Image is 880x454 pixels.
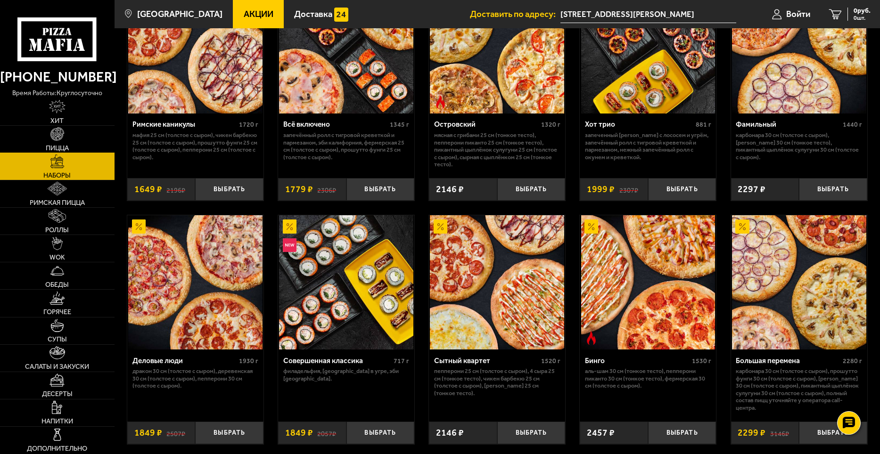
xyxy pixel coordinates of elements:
img: Большая перемена [732,215,866,349]
span: 2280 г [843,357,862,365]
span: WOK [49,254,65,260]
img: Совершенная классика [279,215,413,349]
button: Выбрать [497,422,566,444]
img: Деловые люди [128,215,263,349]
a: АкционныйДеловые люди [127,215,263,349]
button: Выбрать [497,178,566,201]
a: АкционныйНовинкаСовершенная классика [278,215,414,349]
img: Бинго [581,215,716,349]
p: Филадельфия, [GEOGRAPHIC_DATA] в угре, Эби [GEOGRAPHIC_DATA]. [283,367,410,382]
span: Супы [48,336,67,342]
a: АкционныйОстрое блюдоБинго [580,215,716,349]
span: 1930 г [239,357,258,365]
img: Акционный [434,219,447,233]
span: 0 руб. [854,8,871,14]
span: Римская пицца [30,199,85,206]
div: Всё включено [283,120,388,129]
span: 1440 г [843,121,862,129]
span: Доставка [294,10,332,19]
span: 2457 ₽ [587,428,615,437]
span: 0 шт. [854,15,871,21]
span: 2146 ₽ [436,428,464,437]
div: Фамильный [736,120,840,129]
span: 1999 ₽ [587,185,615,194]
button: Выбрать [195,178,263,201]
span: 1520 г [541,357,560,365]
span: 1779 ₽ [285,185,313,194]
img: Новинка [283,238,296,252]
s: 3146 ₽ [770,428,789,437]
span: Доставить по адресу: [470,10,560,19]
button: Выбрать [799,422,867,444]
img: Акционный [735,219,749,233]
span: 881 г [696,121,711,129]
span: Акции [244,10,273,19]
span: 1345 г [390,121,409,129]
div: Римские каникулы [132,120,237,129]
s: 2507 ₽ [166,428,185,437]
img: Акционный [283,219,296,233]
span: 1530 г [692,357,711,365]
a: АкционныйСытный квартет [429,215,565,349]
span: Обеды [45,281,69,288]
span: Войти [786,10,810,19]
p: Карбонара 30 см (толстое с сыром), [PERSON_NAME] 30 см (тонкое тесто), Пикантный цыплёнок сулугун... [736,131,862,161]
img: Острое блюдо [434,95,447,109]
button: Выбрать [799,178,867,201]
s: 2057 ₽ [317,428,336,437]
a: АкционныйБольшая перемена [731,215,867,349]
img: Акционный [584,219,598,233]
span: 2299 ₽ [738,428,765,437]
div: Островский [434,120,539,129]
span: 1849 ₽ [134,428,162,437]
p: Пепперони 25 см (толстое с сыром), 4 сыра 25 см (тонкое тесто), Чикен Барбекю 25 см (толстое с сы... [434,367,560,397]
p: Карбонара 30 см (толстое с сыром), Прошутто Фунги 30 см (толстое с сыром), [PERSON_NAME] 30 см (т... [736,367,862,411]
p: Дракон 30 см (толстое с сыром), Деревенская 30 см (толстое с сыром), Пепперони 30 см (толстое с с... [132,367,259,389]
button: Выбрать [346,422,415,444]
span: Дополнительно [27,445,87,452]
span: 2297 ₽ [738,185,765,194]
p: Мафия 25 см (толстое с сыром), Чикен Барбекю 25 см (толстое с сыром), Прошутто Фунги 25 см (толст... [132,131,259,161]
div: Бинго [585,357,690,365]
span: 2146 ₽ [436,185,464,194]
span: 1649 ₽ [134,185,162,194]
div: Совершенная классика [283,357,392,365]
span: [GEOGRAPHIC_DATA] [137,10,222,19]
div: Большая перемена [736,357,840,365]
button: Выбрать [195,422,263,444]
input: Ваш адрес доставки [560,6,736,23]
span: 717 г [394,357,409,365]
s: 2307 ₽ [619,185,638,194]
span: Салаты и закуски [25,363,89,370]
span: Роллы [45,227,69,233]
img: Острое блюдо [584,331,598,345]
s: 2306 ₽ [317,185,336,194]
button: Выбрать [648,422,716,444]
span: Наборы [43,172,71,178]
p: Аль-Шам 30 см (тонкое тесто), Пепперони Пиканто 30 см (тонкое тесто), Фермерская 30 см (толстое с... [585,367,711,389]
div: Деловые люди [132,357,237,365]
img: Акционный [132,219,146,233]
p: Запечённый ролл с тигровой креветкой и пармезаном, Эби Калифорния, Фермерская 25 см (толстое с сы... [283,131,410,161]
p: Мясная с грибами 25 см (тонкое тесто), Пепперони Пиканто 25 см (тонкое тесто), Пикантный цыплёнок... [434,131,560,168]
button: Выбрать [346,178,415,201]
img: Сытный квартет [430,215,564,349]
span: 1720 г [239,121,258,129]
span: Пицца [46,145,69,151]
span: Хит [50,117,64,124]
span: Десерты [42,390,73,397]
span: 1320 г [541,121,560,129]
p: Запеченный [PERSON_NAME] с лососем и угрём, Запечённый ролл с тигровой креветкой и пармезаном, Не... [585,131,711,161]
img: 15daf4d41897b9f0e9f617042186c801.svg [334,8,348,21]
span: Напитки [41,418,73,424]
div: Сытный квартет [434,357,539,365]
span: 1849 ₽ [285,428,313,437]
s: 2196 ₽ [166,185,185,194]
span: Горячее [43,308,71,315]
button: Выбрать [648,178,716,201]
div: Хот трио [585,120,693,129]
